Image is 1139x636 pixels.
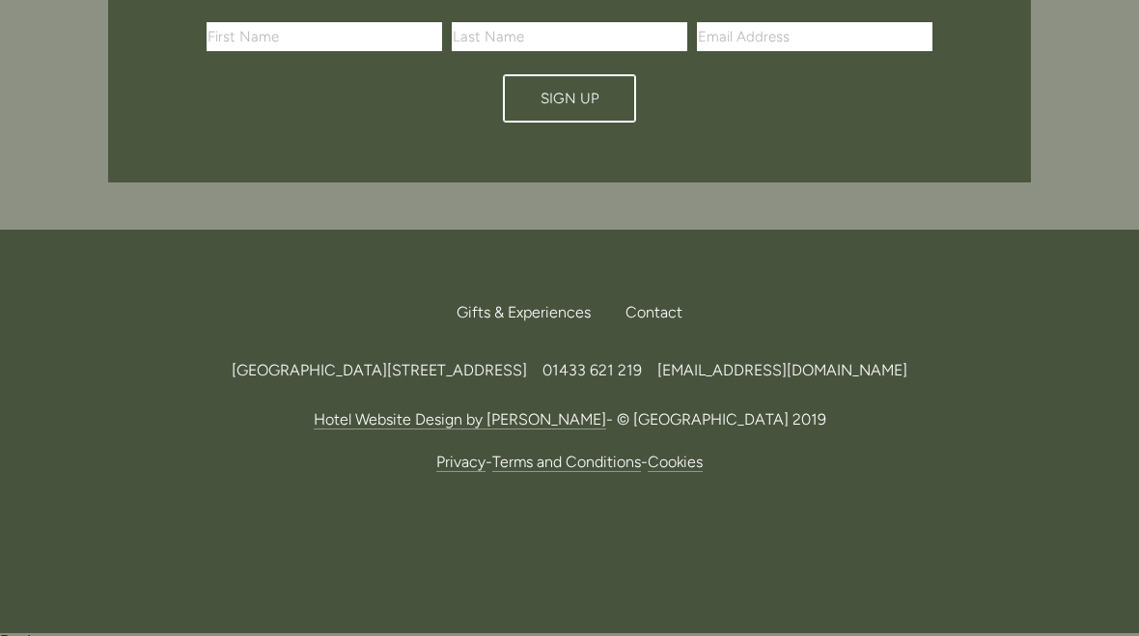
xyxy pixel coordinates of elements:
[697,22,932,51] input: Email Address
[541,90,599,107] span: Sign Up
[232,361,527,379] span: [GEOGRAPHIC_DATA][STREET_ADDRESS]
[457,303,591,321] span: Gifts & Experiences
[108,449,1031,475] p: - -
[314,410,606,429] a: Hotel Website Design by [PERSON_NAME]
[610,291,682,334] div: Contact
[648,453,703,472] a: Cookies
[492,453,641,472] a: Terms and Conditions
[503,74,636,123] button: Sign Up
[657,361,907,379] a: [EMAIL_ADDRESS][DOMAIN_NAME]
[542,361,642,379] span: 01433 621 219
[207,22,442,51] input: First Name
[457,291,606,334] a: Gifts & Experiences
[436,453,486,472] a: Privacy
[108,406,1031,432] p: - © [GEOGRAPHIC_DATA] 2019
[452,22,687,51] input: Last Name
